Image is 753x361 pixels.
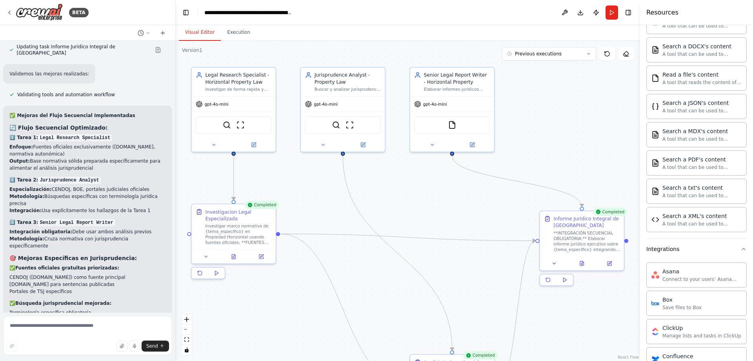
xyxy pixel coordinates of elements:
[146,343,158,349] span: Send
[135,28,153,38] button: Switch to previous chat
[314,101,338,107] span: gpt-4o-mini
[249,253,273,261] button: Open in side panel
[221,24,256,41] button: Execution
[424,87,490,92] div: Elaborar informes juridicos ejecutivos concisos y de alto valor sobre {tema_especifico} en Propie...
[553,215,620,229] div: Informe Juridico Integral de [GEOGRAPHIC_DATA]
[9,207,166,214] li: Usa explícitamente los hallazgos de la Tarea 1
[230,156,237,200] g: Edge from 5e8de022-4fea-4201-88f5-e772d37423f5 to 579f3ea8-af18-4646-aea9-5bb235a5725f
[182,345,192,355] button: toggle interactivity
[142,341,169,352] button: Send
[346,121,354,129] img: ScrapeWebsiteTool
[662,296,702,304] div: Box
[662,184,742,192] div: Search a txt's content
[38,219,115,226] code: Senior Legal Report Writer
[651,131,659,139] img: MDXSearchTool
[9,235,166,249] li: Cruza normativa con jurisprudencia específicamente
[515,51,562,57] span: Previous executions
[191,203,276,282] div: CompletedInvestigacion Legal EspecializadaInvestigar marco normativo de {tema_especifico} en Prop...
[9,274,166,281] li: CENDOJ ([DOMAIN_NAME]) como fuente principal
[662,304,702,311] div: Save files to Box
[236,121,245,129] img: ScrapeWebsiteTool
[9,187,52,192] strong: Especialización:
[182,335,192,345] button: fit view
[651,159,659,167] img: PDFSearchTool
[9,70,89,77] p: Validemos las mejoras realizadas:
[332,121,340,129] img: SerperDevTool
[662,108,742,114] div: A tool that can be used to semantic search a query from a JSON's content.
[9,193,166,207] li: Búsquedas específicas con terminología jurídica precisa
[662,136,742,142] div: A tool that can be used to semantic search a query from a MDX's content.
[662,352,741,360] div: Confluence
[182,324,192,335] button: zoom out
[9,229,72,235] strong: Integración obligatoria:
[662,268,742,275] div: Asana
[662,221,742,227] div: A tool that can be used to semantic search a query from a XML's content.
[662,127,742,135] div: Search a MDX's content
[17,92,115,98] span: Validating tools and automation workflow
[179,24,221,41] button: Visual Editor
[280,231,535,244] g: Edge from 579f3ea8-af18-4646-aea9-5bb235a5725f to b43029c1-3a23-41fe-bf86-ca8765bdf44d
[502,47,596,60] button: Previous executions
[646,245,679,253] div: Integrations
[662,42,742,50] div: Search a DOCX's content
[9,255,137,261] strong: 🎯 Mejoras Específicas en Jurisprudencia:
[9,177,101,183] strong: 2️⃣ Tarea 2:
[38,177,100,184] code: Jurisprudence Analyst
[662,324,741,332] div: ClickUp
[191,67,276,152] div: Legal Research Specialist - Horizontal Property LawInvestigar de forma rapida y eficiente la norm...
[448,121,456,129] img: FileReadTool
[129,341,140,352] button: Click to speak your automation idea
[180,7,191,18] button: Hide left sidebar
[9,158,166,172] li: Base normativa sólida preparada específicamente para alimentar el análisis jurisprudencial
[651,328,659,335] img: ClickUp
[9,135,112,140] strong: 1️⃣ Tarea 1:
[423,101,447,107] span: gpt-4o-mini
[662,333,741,339] div: Manage lists and tasks in ClickUp
[662,99,742,107] div: Search a JSON's content
[9,158,30,164] strong: Output:
[646,239,747,259] button: Integrations
[424,71,490,85] div: Senior Legal Report Writer - Horizontal Property
[662,164,742,170] div: A tool that can be used to semantic search a query from a PDF's content.
[156,28,169,38] button: Start a new chat
[17,44,149,56] span: Updating task Informe Juridico Integral de [GEOGRAPHIC_DATA]
[651,271,659,279] img: Asana
[15,265,119,271] strong: Fuentes oficiales gratuitas priorizadas:
[340,156,456,350] g: Edge from 624115a4-0909-4183-856f-bc8b61e135a4 to 0c1b1f4f-6161-416a-b2bf-b700c22bff16
[205,101,229,107] span: gpt-4o-mini
[6,341,17,352] button: Improve this prompt
[204,9,293,16] nav: breadcrumb
[449,156,585,207] g: Edge from 3eed13b6-122b-4430-8fb7-a7d24607a78a to b43029c1-3a23-41fe-bf86-ca8765bdf44d
[315,87,381,92] div: Buscar y analizar jurisprudencia específica sobre {caso_tipo} en Propiedad Horizontal exclusivame...
[205,209,271,222] div: Investigacion Legal Especializada
[9,228,166,235] li: Debe usar ambos análisis previos
[539,211,625,289] div: CompletedInforme Juridico Integral de [GEOGRAPHIC_DATA]**INTEGRACIÓN SECUENCIAL OBLIGATORIA:** El...
[344,141,382,149] button: Open in side panel
[651,103,659,110] img: JSONSearchTool
[463,351,497,359] div: Completed
[223,121,231,129] img: SerperDevTool
[662,156,742,163] div: Search a PDF's content
[9,288,166,295] li: Portales de TSJ específicos
[618,355,639,359] a: React Flow attribution
[593,208,627,216] div: Completed
[662,51,742,57] div: A tool that can be used to semantic search a query from a DOCX's content.
[646,8,678,17] h4: Resources
[598,259,621,268] button: Open in side panel
[567,259,597,268] button: View output
[623,7,634,18] button: Hide right sidebar
[553,230,620,252] div: **INTEGRACIÓN SECUENCIAL OBLIGATORIA:** Elaborar informe jurídico ejecutivo sobre {tema_especific...
[9,208,42,213] strong: Integración:
[69,8,89,17] div: BETA
[9,194,44,199] strong: Metodología:
[9,143,166,158] li: Fuentes oficiales exclusivamente ([DOMAIN_NAME], normativa autonómica)
[9,113,135,118] strong: ✅ Mejoras del Flujo Secuencial Implementadas
[234,141,273,149] button: Open in side panel
[182,314,192,355] div: React Flow controls
[651,187,659,195] img: TXTSearchTool
[205,71,271,85] div: Legal Research Specialist - Horizontal Property Law
[9,309,166,316] li: Terminología específica obligatoria
[300,67,386,152] div: Jurisprudence Analyst - Property LawBuscar y analizar jurisprudencia específica sobre {caso_tipo}...
[182,47,202,53] div: Version 1
[453,141,491,149] button: Open in side panel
